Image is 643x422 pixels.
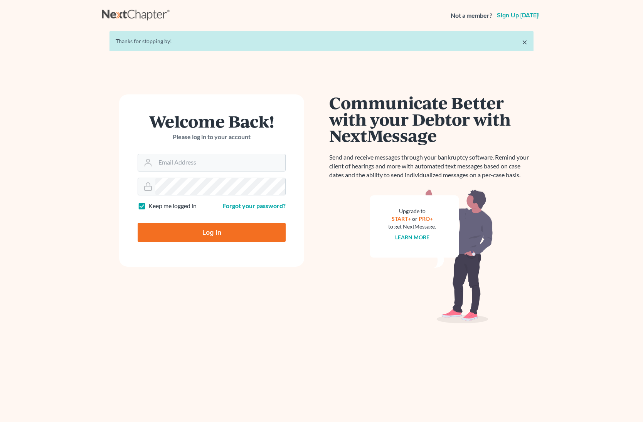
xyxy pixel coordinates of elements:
p: Please log in to your account [138,133,286,141]
a: Forgot your password? [223,202,286,209]
strong: Not a member? [451,11,492,20]
img: nextmessage_bg-59042aed3d76b12b5cd301f8e5b87938c9018125f34e5fa2b7a6b67550977c72.svg [370,189,493,324]
label: Keep me logged in [148,202,197,210]
div: Upgrade to [388,207,436,215]
input: Log In [138,223,286,242]
p: Send and receive messages through your bankruptcy software. Remind your client of hearings and mo... [329,153,534,180]
a: PRO+ [419,215,433,222]
h1: Welcome Back! [138,113,286,129]
a: × [522,37,527,47]
h1: Communicate Better with your Debtor with NextMessage [329,94,534,144]
input: Email Address [155,154,285,171]
div: Thanks for stopping by! [116,37,527,45]
span: or [412,215,417,222]
a: Learn more [395,234,429,240]
div: to get NextMessage. [388,223,436,230]
a: Sign up [DATE]! [495,12,541,18]
a: START+ [392,215,411,222]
